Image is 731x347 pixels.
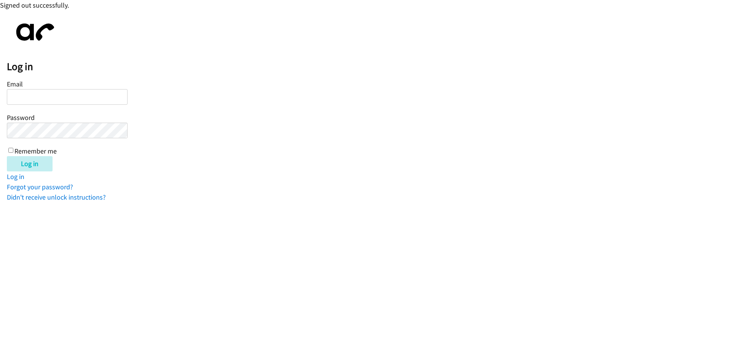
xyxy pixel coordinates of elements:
label: Password [7,113,35,122]
a: Log in [7,172,24,181]
input: Log in [7,156,53,171]
label: Remember me [14,147,57,155]
a: Forgot your password? [7,182,73,191]
label: Email [7,80,23,88]
img: aphone-8a226864a2ddd6a5e75d1ebefc011f4aa8f32683c2d82f3fb0802fe031f96514.svg [7,17,60,47]
a: Didn't receive unlock instructions? [7,193,106,201]
h2: Log in [7,60,731,73]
